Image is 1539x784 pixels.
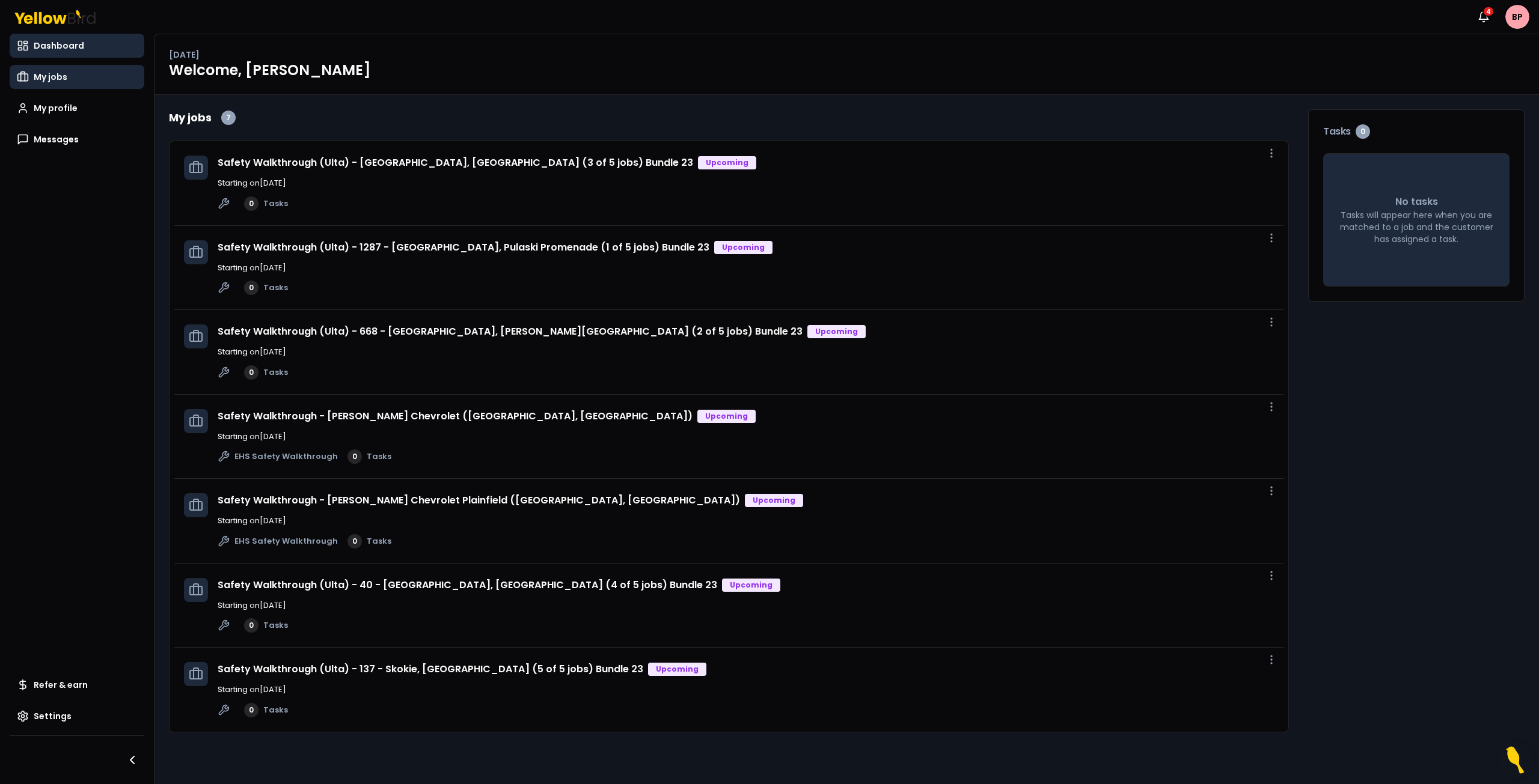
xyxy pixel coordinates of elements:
span: My profile [34,102,78,114]
h1: Welcome, [PERSON_NAME] [169,61,1525,80]
p: Tasks will appear here when you are matched to a job and the customer has assigned a task. [1338,209,1495,245]
a: 0Tasks [244,196,288,211]
p: Starting on [DATE] [218,684,1274,696]
p: Starting on [DATE] [218,346,1274,358]
div: Upcoming [745,494,803,507]
div: 0 [244,618,259,633]
div: Upcoming [698,156,756,169]
span: Refer & earn [34,679,88,691]
div: Upcoming [714,241,773,254]
p: Starting on [DATE] [218,515,1274,527]
a: Safety Walkthrough (Ulta) - [GEOGRAPHIC_DATA], [GEOGRAPHIC_DATA] (3 of 5 jobs) Bundle 23 [218,156,693,169]
a: Safety Walkthrough (Ulta) - 668 - [GEOGRAPHIC_DATA], [PERSON_NAME][GEOGRAPHIC_DATA] (2 of 5 jobs)... [218,324,803,338]
a: Refer & earn [10,673,144,697]
a: My profile [10,96,144,120]
div: Upcoming [722,579,780,592]
a: 0Tasks [347,449,391,464]
div: 0 [244,365,259,380]
p: Starting on [DATE] [218,431,1274,443]
button: 4 [1472,5,1496,29]
p: Starting on [DATE] [218,177,1274,189]
span: Settings [34,710,72,722]
a: Settings [10,704,144,728]
h2: My jobs [169,109,212,126]
div: 0 [244,281,259,295]
p: Starting on [DATE] [218,262,1274,274]
div: Upcoming [697,410,756,423]
div: 0 [244,196,259,211]
span: EHS Safety Walkthrough [234,451,338,463]
div: 7 [221,111,236,125]
span: My jobs [34,71,67,83]
a: 0Tasks [244,281,288,295]
span: BP [1505,5,1529,29]
button: Open Resource Center [1497,742,1533,778]
a: Safety Walkthrough (Ulta) - 137 - Skokie, [GEOGRAPHIC_DATA] (5 of 5 jobs) Bundle 23 [218,662,643,676]
a: 0Tasks [244,703,288,717]
div: 0 [244,703,259,717]
a: 0Tasks [244,365,288,380]
span: Messages [34,133,79,145]
p: [DATE] [169,49,200,61]
span: Dashboard [34,40,84,52]
div: Upcoming [648,663,706,676]
p: Starting on [DATE] [218,600,1274,612]
a: Safety Walkthrough (Ulta) - 1287 - [GEOGRAPHIC_DATA], Pulaski Promenade (1 of 5 jobs) Bundle 23 [218,240,709,254]
div: 0 [1356,124,1370,139]
span: EHS Safety Walkthrough [234,535,338,547]
p: No tasks [1395,195,1438,209]
div: 0 [347,449,362,464]
a: Dashboard [10,34,144,58]
a: Safety Walkthrough - [PERSON_NAME] Chevrolet ([GEOGRAPHIC_DATA], [GEOGRAPHIC_DATA]) [218,409,693,423]
div: Upcoming [807,325,866,338]
h3: Tasks [1323,124,1510,139]
div: 0 [347,534,362,548]
a: Safety Walkthrough - [PERSON_NAME] Chevrolet Plainfield ([GEOGRAPHIC_DATA], [GEOGRAPHIC_DATA]) [218,493,740,507]
a: Messages [10,127,144,151]
div: 4 [1482,6,1495,17]
a: My jobs [10,65,144,89]
a: Safety Walkthrough (Ulta) - 40 - [GEOGRAPHIC_DATA], [GEOGRAPHIC_DATA] (4 of 5 jobs) Bundle 23 [218,578,717,592]
a: 0Tasks [244,618,288,633]
a: 0Tasks [347,534,391,548]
